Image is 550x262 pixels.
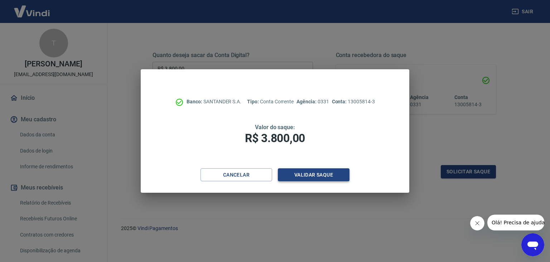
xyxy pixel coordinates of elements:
[247,99,260,104] span: Tipo:
[187,98,241,106] p: SANTANDER S.A.
[332,99,348,104] span: Conta:
[4,5,60,11] span: Olá! Precisa de ajuda?
[201,168,272,182] button: Cancelar
[255,124,295,131] span: Valor do saque:
[247,98,294,106] p: Conta Corrente
[296,98,329,106] p: 0331
[296,99,318,104] span: Agência:
[278,168,349,182] button: Validar saque
[521,233,544,256] iframe: Botão para abrir a janela de mensagens
[187,99,203,104] span: Banco:
[332,98,375,106] p: 13005814-3
[470,216,484,230] iframe: Fechar mensagem
[245,131,305,145] span: R$ 3.800,00
[487,215,544,230] iframe: Mensagem da empresa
